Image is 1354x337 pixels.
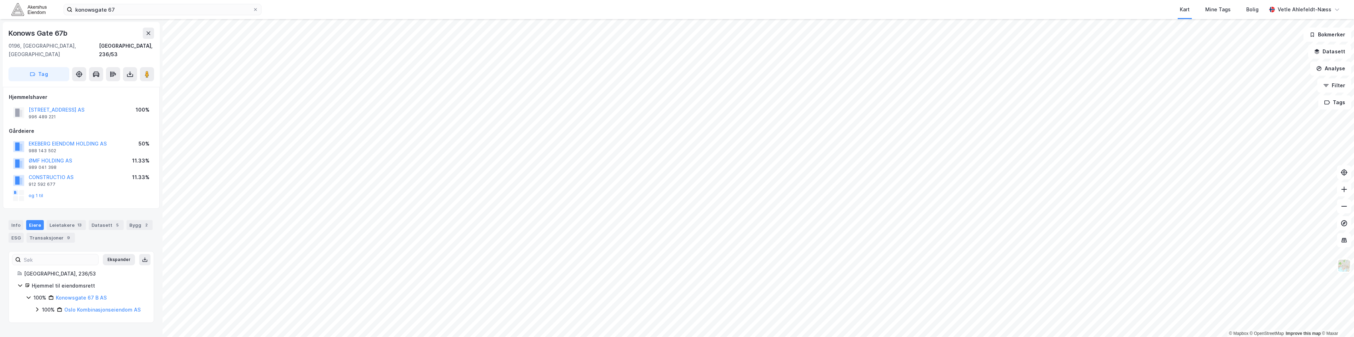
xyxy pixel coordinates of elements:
[21,254,98,265] input: Søk
[8,220,23,230] div: Info
[1180,5,1190,14] div: Kart
[8,67,69,81] button: Tag
[8,42,99,59] div: 0196, [GEOGRAPHIC_DATA], [GEOGRAPHIC_DATA]
[103,254,135,265] button: Ekspander
[1250,331,1284,336] a: OpenStreetMap
[72,4,253,15] input: Søk på adresse, matrikkel, gårdeiere, leietakere eller personer
[1229,331,1248,336] a: Mapbox
[132,156,149,165] div: 11.33%
[9,127,154,135] div: Gårdeiere
[1319,303,1354,337] iframe: Chat Widget
[1246,5,1259,14] div: Bolig
[1308,45,1351,59] button: Datasett
[89,220,124,230] div: Datasett
[1286,331,1321,336] a: Improve this map
[11,3,47,16] img: akershus-eiendom-logo.9091f326c980b4bce74ccdd9f866810c.svg
[1205,5,1231,14] div: Mine Tags
[26,220,44,230] div: Eiere
[8,28,69,39] div: Konows Gate 67b
[139,140,149,148] div: 50%
[126,220,153,230] div: Bygg
[76,221,83,229] div: 13
[99,42,154,59] div: [GEOGRAPHIC_DATA], 236/53
[8,233,24,243] div: ESG
[29,165,57,170] div: 989 041 398
[24,270,145,278] div: [GEOGRAPHIC_DATA], 236/53
[47,220,86,230] div: Leietakere
[1278,5,1331,14] div: Vetle Ahlefeldt-Næss
[29,114,56,120] div: 996 489 221
[1317,78,1351,93] button: Filter
[143,221,150,229] div: 2
[29,148,56,154] div: 988 143 502
[42,306,55,314] div: 100%
[1318,95,1351,110] button: Tags
[64,307,141,313] a: Oslo Kombinasjonseiendom AS
[65,234,72,241] div: 9
[29,182,55,187] div: 912 592 677
[34,294,46,302] div: 100%
[132,173,149,182] div: 11.33%
[136,106,149,114] div: 100%
[56,295,107,301] a: Konowsgate 67 B AS
[9,93,154,101] div: Hjemmelshaver
[114,221,121,229] div: 5
[1319,303,1354,337] div: Kontrollprogram for chat
[32,282,145,290] div: Hjemmel til eiendomsrett
[1303,28,1351,42] button: Bokmerker
[1310,61,1351,76] button: Analyse
[1337,259,1351,272] img: Z
[27,233,75,243] div: Transaksjoner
